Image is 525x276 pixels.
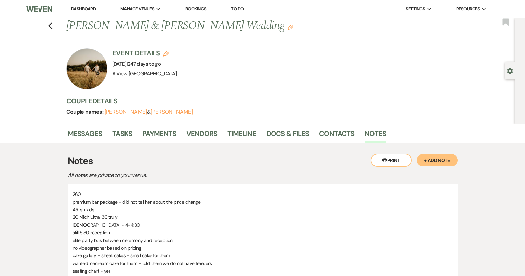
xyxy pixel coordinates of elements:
[68,128,102,143] a: Messages
[73,244,453,252] p: no videographer based on pricing
[112,128,132,143] a: Tasks
[227,128,256,143] a: Timeline
[371,154,412,167] button: Print
[406,5,425,12] span: Settings
[68,171,307,180] p: All notes are private to your venue.
[127,61,161,67] span: |
[112,70,177,77] span: A View [GEOGRAPHIC_DATA]
[73,221,453,229] p: [DEMOGRAPHIC_DATA] - 4-4:30
[71,6,96,12] a: Dashboard
[266,128,309,143] a: Docs & Files
[73,237,453,244] p: elite party bus between ceremony and reception
[507,67,513,74] button: Open lead details
[142,128,176,143] a: Payments
[73,267,453,275] p: seating chart - yes
[73,213,453,221] p: 2C Mich Ultra, 3C truly
[128,61,161,67] span: 247 days to go
[365,128,386,143] a: Notes
[66,18,373,34] h1: [PERSON_NAME] & [PERSON_NAME] Wedding
[73,190,453,198] p: 260
[105,109,193,115] span: &
[73,260,453,267] p: wanted icecream cake for them - told them we do not have freezers
[120,5,154,12] span: Manage Venues
[68,154,458,168] h3: Notes
[150,109,193,115] button: [PERSON_NAME]
[105,109,147,115] button: [PERSON_NAME]
[231,6,244,12] a: To Do
[26,2,52,16] img: Weven Logo
[66,96,449,106] h3: Couple Details
[73,229,453,236] p: still 5:30 reception
[73,252,453,259] p: cake gallery - sheet cakes + small cake for them
[73,198,453,206] p: premium bar package - did not tell her about the price change
[456,5,480,12] span: Resources
[112,48,177,58] h3: Event Details
[417,154,458,166] button: + Add Note
[73,206,453,213] p: 45 ish kids
[319,128,354,143] a: Contacts
[288,24,293,30] button: Edit
[186,128,217,143] a: Vendors
[66,108,105,115] span: Couple names:
[112,61,161,67] span: [DATE]
[185,6,207,12] a: Bookings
